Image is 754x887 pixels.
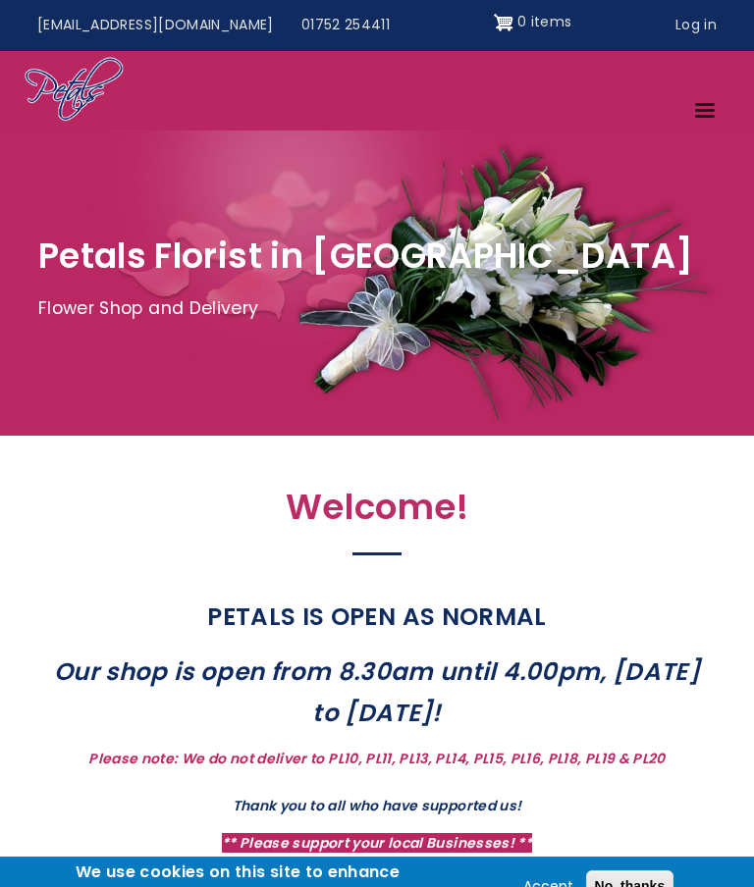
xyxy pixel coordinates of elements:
strong: Our shop is open from 8.30am until 4.00pm, [DATE] to [DATE]! [54,654,700,730]
strong: Thank you to all who have supported us! [233,796,522,815]
a: Log in [662,7,730,44]
span: 0 items [517,12,571,31]
p: Flower Shop and Delivery [38,294,716,324]
strong: PETALS IS OPEN AS NORMAL [207,600,546,634]
a: Shopping cart 0 items [494,7,572,38]
strong: Please note: We do not deliver to PL10, PL11, PL13, PL14, PL15, PL16, PL18, PL19 & PL20 [88,749,665,768]
span: Petals Florist in [GEOGRAPHIC_DATA] [38,232,693,280]
img: Home [24,56,125,125]
h2: Welcome! [38,487,716,539]
strong: ** Please support your local Businesses! ** [222,833,532,853]
img: Shopping cart [494,7,513,38]
a: [EMAIL_ADDRESS][DOMAIN_NAME] [24,7,288,44]
a: 01752 254411 [288,7,404,44]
